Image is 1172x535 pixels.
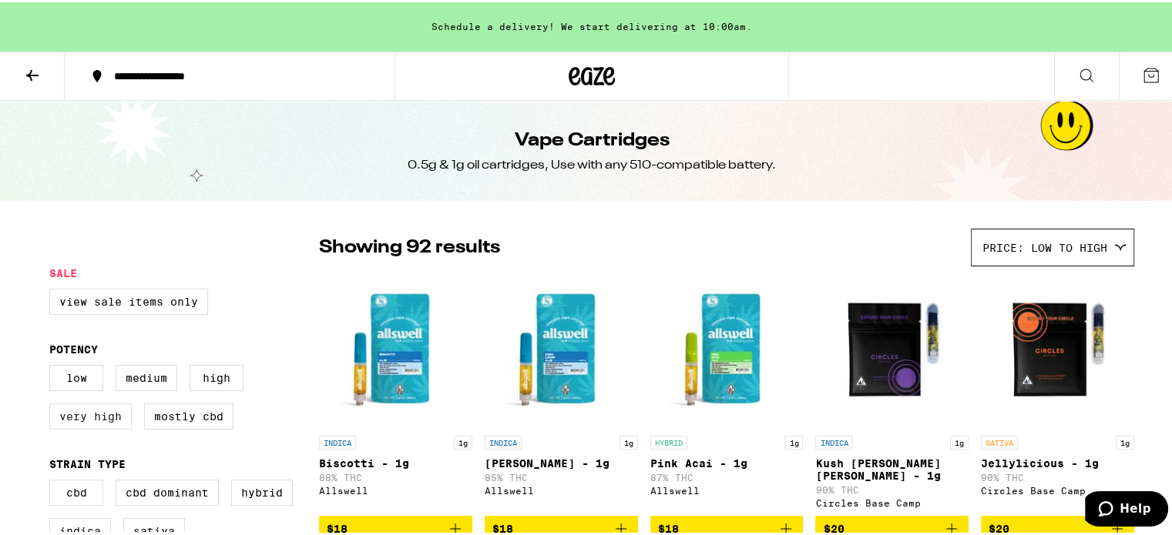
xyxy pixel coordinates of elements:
[650,483,804,493] div: Allswell
[784,433,803,447] p: 1g
[454,433,472,447] p: 1g
[981,433,1018,447] p: SATIVA
[190,363,243,389] label: High
[981,483,1134,493] div: Circles Base Camp
[319,232,500,259] p: Showing 92 results
[485,272,638,426] img: Allswell - King Louis XIII - 1g
[650,433,687,447] p: HYBRID
[49,265,77,277] legend: Sale
[485,272,638,513] a: Open page for King Louis XIII - 1g from Allswell
[981,272,1134,513] a: Open page for Jellylicious - 1g from Circles Base Camp
[815,272,969,513] a: Open page for Kush Berry Bliss - 1g from Circles Base Camp
[116,477,219,503] label: CBD Dominant
[650,272,804,513] a: Open page for Pink Acai - 1g from Allswell
[950,433,969,447] p: 1g
[485,470,638,480] p: 85% THC
[982,239,1107,252] span: Price: Low to High
[650,455,804,467] p: Pink Acai - 1g
[485,433,522,447] p: INDICA
[492,520,513,533] span: $18
[815,433,852,447] p: INDICA
[815,455,969,480] p: Kush [PERSON_NAME] [PERSON_NAME] - 1g
[981,470,1134,480] p: 90% THC
[515,125,670,152] h1: Vape Cartridges
[485,455,638,467] p: [PERSON_NAME] - 1g
[1116,433,1134,447] p: 1g
[116,363,177,389] label: Medium
[49,341,98,353] legend: Potency
[823,520,844,533] span: $20
[485,483,638,493] div: Allswell
[231,477,293,503] label: Hybrid
[650,470,804,480] p: 87% THC
[319,470,472,480] p: 88% THC
[658,520,679,533] span: $18
[815,483,969,493] p: 90% THC
[49,477,103,503] label: CBD
[650,272,804,426] img: Allswell - Pink Acai - 1g
[620,433,638,447] p: 1g
[319,433,356,447] p: INDICA
[49,401,132,427] label: Very High
[981,455,1134,467] p: Jellylicious - 1g
[981,272,1134,426] img: Circles Base Camp - Jellylicious - 1g
[989,520,1009,533] span: $20
[815,272,969,426] img: Circles Base Camp - Kush Berry Bliss - 1g
[49,286,208,313] label: View Sale Items Only
[408,155,776,172] div: 0.5g & 1g oil cartridges, Use with any 510-compatible battery.
[319,272,472,513] a: Open page for Biscotti - 1g from Allswell
[144,401,233,427] label: Mostly CBD
[49,363,103,389] label: Low
[815,496,969,506] div: Circles Base Camp
[319,483,472,493] div: Allswell
[49,456,126,468] legend: Strain Type
[1085,489,1168,527] iframe: Opens a widget where you can find more information
[319,455,472,467] p: Biscotti - 1g
[319,272,472,426] img: Allswell - Biscotti - 1g
[327,520,348,533] span: $18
